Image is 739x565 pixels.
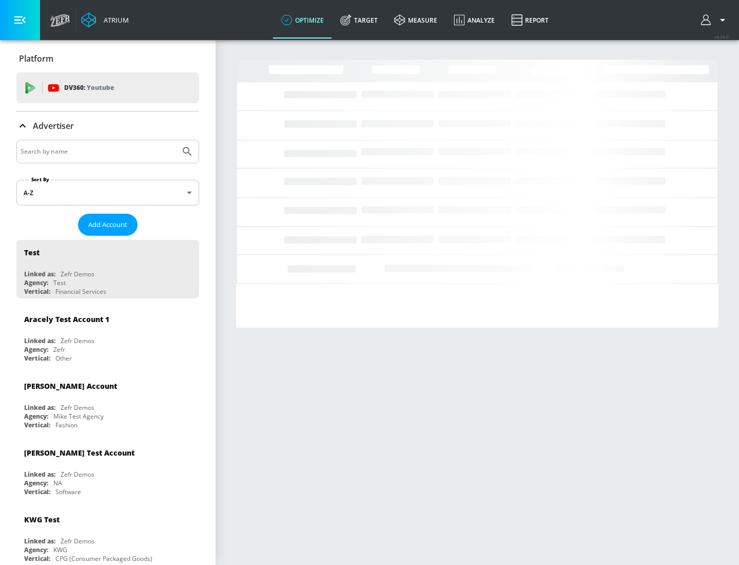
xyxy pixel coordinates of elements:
div: Fashion [55,421,77,429]
div: Linked as: [24,270,55,278]
div: Agency: [24,345,48,354]
div: A-Z [16,180,199,205]
div: DV360: Youtube [16,72,199,103]
span: Add Account [88,219,127,231]
p: Youtube [87,82,114,93]
p: Platform [19,53,53,64]
div: [PERSON_NAME] Account [24,381,117,391]
p: Advertiser [33,120,74,131]
div: Zefr Demos [61,537,94,545]
div: KWG [53,545,67,554]
div: Vertical: [24,554,50,563]
div: Test [24,248,40,257]
div: Aracely Test Account 1Linked as:Zefr DemosAgency:ZefrVertical:Other [16,307,199,365]
div: Agency: [24,479,48,487]
div: Vertical: [24,354,50,363]
div: TestLinked as:Zefr DemosAgency:TestVertical:Financial Services [16,240,199,298]
div: CPG (Consumer Packaged Goods) [55,554,152,563]
a: optimize [273,2,332,39]
div: Agency: [24,278,48,287]
div: Test [53,278,66,287]
div: [PERSON_NAME] Test Account [24,448,134,458]
div: Financial Services [55,287,106,296]
div: Vertical: [24,487,50,496]
div: [PERSON_NAME] Test AccountLinked as:Zefr DemosAgency:NAVertical:Software [16,440,199,499]
div: Aracely Test Account 1 [24,314,109,324]
div: Mike Test Agency [53,412,104,421]
div: [PERSON_NAME] AccountLinked as:Zefr DemosAgency:Mike Test AgencyVertical:Fashion [16,373,199,432]
div: Linked as: [24,403,55,412]
div: Linked as: [24,537,55,545]
div: Agency: [24,412,48,421]
a: Analyze [445,2,503,39]
div: Zefr Demos [61,470,94,479]
div: Vertical: [24,287,50,296]
a: measure [386,2,445,39]
p: DV360: [64,82,114,93]
a: Report [503,2,557,39]
button: Add Account [78,214,138,236]
a: Atrium [81,12,129,28]
div: Zefr Demos [61,403,94,412]
input: Search by name [21,145,176,158]
div: Zefr Demos [61,336,94,345]
div: Vertical: [24,421,50,429]
div: Atrium [100,15,129,25]
a: Target [332,2,386,39]
span: v 4.24.0 [714,34,729,40]
div: Advertiser [16,111,199,140]
div: NA [53,479,62,487]
div: KWG Test [24,515,60,524]
div: Other [55,354,72,363]
div: Agency: [24,545,48,554]
div: Zefr [53,345,65,354]
div: Linked as: [24,336,55,345]
div: Platform [16,44,199,73]
label: Sort By [29,176,51,183]
div: Zefr Demos [61,270,94,278]
div: Linked as: [24,470,55,479]
div: Software [55,487,81,496]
